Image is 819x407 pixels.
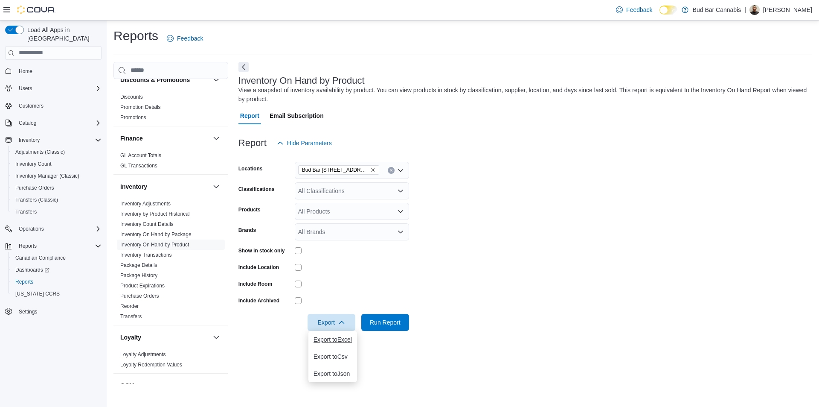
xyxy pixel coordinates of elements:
span: Purchase Orders [120,293,159,299]
span: Load All Apps in [GEOGRAPHIC_DATA] [24,26,102,43]
span: Settings [15,306,102,316]
span: Inventory Transactions [120,252,172,258]
span: Export to Csv [314,353,352,360]
h3: Inventory On Hand by Product [238,76,365,86]
button: Finance [120,134,209,143]
button: Reports [9,276,105,288]
label: Locations [238,165,263,172]
h3: Report [238,138,267,148]
span: Run Report [370,318,401,327]
span: Inventory Manager (Classic) [15,173,79,179]
span: Export [313,314,350,331]
span: Inventory Count [15,161,52,167]
button: Customers [2,100,105,112]
button: Catalog [2,117,105,129]
span: Inventory [15,135,102,145]
a: Inventory Count [12,159,55,169]
label: Products [238,206,261,213]
label: Include Location [238,264,279,271]
input: Dark Mode [659,6,677,15]
span: Inventory Adjustments [120,200,171,207]
span: Transfers [120,313,142,320]
span: Loyalty Adjustments [120,351,166,358]
span: Reports [15,241,102,251]
span: Operations [15,224,102,234]
h3: OCM [120,381,134,390]
span: Reports [19,243,37,249]
a: Adjustments (Classic) [12,147,68,157]
button: Inventory [120,182,209,191]
button: Finance [211,133,221,143]
span: GL Account Totals [120,152,161,159]
span: Dashboards [15,266,49,273]
a: Home [15,66,36,76]
a: Transfers (Classic) [12,195,61,205]
button: Transfers [9,206,105,218]
a: Product Expirations [120,283,165,289]
a: Canadian Compliance [12,253,69,263]
h3: Loyalty [120,333,141,342]
button: Inventory [2,134,105,146]
span: Inventory On Hand by Package [120,231,192,238]
a: GL Transactions [120,163,157,169]
a: GL Account Totals [120,152,161,158]
span: Home [19,68,32,75]
button: Run Report [361,314,409,331]
button: Open list of options [397,228,404,235]
a: Dashboards [9,264,105,276]
a: Reorder [120,303,139,309]
button: Next [238,62,249,72]
button: OCM [211,381,221,391]
label: Classifications [238,186,275,193]
button: Settings [2,305,105,317]
a: Purchase Orders [12,183,58,193]
a: Inventory Adjustments [120,201,171,207]
span: Inventory by Product Historical [120,211,190,217]
div: Finance [113,150,228,174]
span: Transfers (Classic) [12,195,102,205]
button: Reports [15,241,40,251]
span: Customers [15,100,102,111]
a: Customers [15,101,47,111]
span: Product Expirations [120,282,165,289]
span: Hide Parameters [287,139,332,147]
a: Package Details [120,262,157,268]
span: Users [15,83,102,94]
span: Report [240,107,259,124]
span: Purchase Orders [15,184,54,191]
button: Users [2,82,105,94]
span: Dashboards [12,265,102,275]
span: Catalog [19,120,36,126]
a: Inventory Manager (Classic) [12,171,83,181]
span: Home [15,66,102,76]
a: Dashboards [12,265,53,275]
button: Reports [2,240,105,252]
span: Loyalty Redemption Values [120,361,182,368]
button: Inventory [15,135,43,145]
button: Open list of options [397,208,404,215]
div: Eric C [749,5,760,15]
span: GL Transactions [120,162,157,169]
span: Purchase Orders [12,183,102,193]
button: Remove Bud Bar 14 ST NW from selection in this group [370,167,375,173]
span: Export to Json [314,370,352,377]
span: Transfers [15,208,37,215]
span: Reports [12,277,102,287]
span: [US_STATE] CCRS [15,290,60,297]
a: Feedback [613,1,656,18]
button: Clear input [388,167,395,174]
nav: Complex example [5,61,102,340]
a: Loyalty Redemption Values [120,362,182,368]
label: Include Archived [238,297,279,304]
button: OCM [120,381,209,390]
a: Settings [15,307,41,317]
a: Loyalty Adjustments [120,351,166,357]
div: Loyalty [113,349,228,373]
a: Promotions [120,114,146,120]
span: Feedback [626,6,652,14]
button: Open list of options [397,167,404,174]
span: Canadian Compliance [12,253,102,263]
span: Promotion Details [120,104,161,111]
button: Open list of options [397,187,404,194]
